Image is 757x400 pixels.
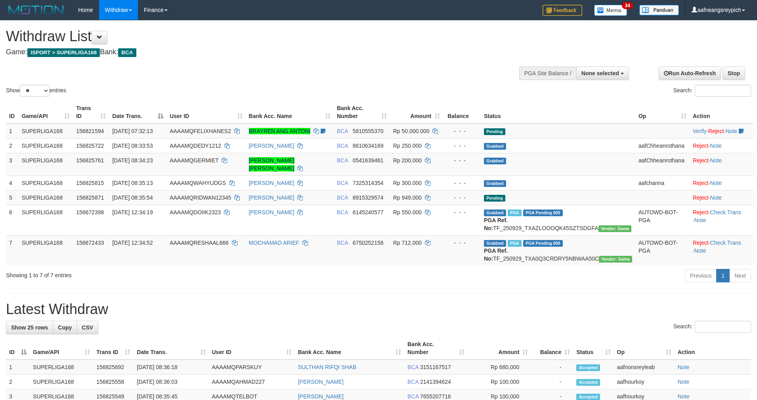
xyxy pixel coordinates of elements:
span: Rp 712.000 [393,240,422,246]
a: BRAYREN ANG ANTONI [249,128,311,134]
a: Reject [693,209,709,215]
input: Search: [695,85,751,97]
span: Copy 8915329574 to clipboard [353,194,384,201]
span: Copy 7325314354 to clipboard [353,180,384,186]
td: 2 [6,138,18,153]
a: Note [678,379,690,385]
div: - - - [446,239,478,247]
td: · [690,138,753,153]
td: SUPERLIGA168 [30,375,93,389]
td: · [690,153,753,175]
span: Copy 8610634169 to clipboard [353,143,384,149]
td: 3 [6,153,18,175]
span: Rp 550.000 [393,209,422,215]
span: 156672433 [76,240,104,246]
div: - - - [446,127,478,135]
span: BCA [337,194,348,201]
a: [PERSON_NAME] [298,393,344,400]
span: BCA [337,180,348,186]
span: BCA [407,364,419,370]
td: TF_250929_TXAZLOOOQK45SZTSDGFA [481,205,635,235]
th: Amount: activate to sort column ascending [468,337,531,360]
span: AAAAMQWAHYUDGS [170,180,226,186]
label: Search: [673,321,751,333]
td: 4 [6,175,18,190]
span: Copy 7655207716 to clipboard [420,393,451,400]
th: Bank Acc. Name: activate to sort column ascending [295,337,404,360]
a: Check Trans [710,209,742,215]
a: Verify [693,128,707,134]
div: PGA Site Balance / [519,67,576,80]
span: [DATE] 12:34:19 [112,209,153,215]
span: BCA [407,393,419,400]
td: [DATE] 08:36:03 [134,375,208,389]
img: Button%20Memo.svg [594,5,627,16]
td: AAAAMQAHMAD227 [209,375,295,389]
th: Amount: activate to sort column ascending [390,101,443,124]
td: · · [690,205,753,235]
td: SUPERLIGA168 [18,235,73,266]
div: - - - [446,142,478,150]
th: Trans ID: activate to sort column ascending [93,337,134,360]
td: - [531,375,573,389]
b: PGA Ref. No: [484,217,508,231]
a: Note [678,393,690,400]
span: Copy 0541639461 to clipboard [353,157,384,164]
span: 156825722 [76,143,104,149]
td: SUPERLIGA168 [18,124,73,139]
th: Bank Acc. Number: activate to sort column ascending [404,337,468,360]
th: Balance [443,101,481,124]
th: Bank Acc. Name: activate to sort column ascending [246,101,334,124]
td: · [690,190,753,205]
td: 1 [6,124,18,139]
a: Stop [723,67,745,80]
span: None selected [581,70,619,76]
a: MOCHAMAD ARIEF [249,240,300,246]
span: Copy 5810555370 to clipboard [353,128,384,134]
td: SUPERLIGA168 [30,360,93,375]
h4: Game: Bank: [6,48,497,56]
td: SUPERLIGA168 [18,205,73,235]
span: AAAAMQGERMIET [170,157,218,164]
span: Copy 2141394624 to clipboard [420,379,451,385]
a: Note [710,180,722,186]
span: Rp 949.000 [393,194,422,201]
h1: Latest Withdraw [6,301,751,317]
a: Reject [693,157,709,164]
span: Copy 3151167517 to clipboard [420,364,451,370]
span: Grabbed [484,180,506,187]
img: Feedback.jpg [543,5,582,16]
a: 1 [716,269,730,282]
span: [DATE] 08:33:53 [112,143,153,149]
div: Showing 1 to 7 of 7 entries [6,268,310,279]
a: [PERSON_NAME] [249,194,294,201]
select: Showentries [20,85,50,97]
div: - - - [446,179,478,187]
span: 156672398 [76,209,104,215]
span: BCA [337,157,348,164]
td: SUPERLIGA168 [18,190,73,205]
a: Copy [53,321,77,334]
td: 7 [6,235,18,266]
span: [DATE] 07:32:13 [112,128,153,134]
td: 156825558 [93,375,134,389]
th: Date Trans.: activate to sort column ascending [134,337,208,360]
div: - - - [446,208,478,216]
span: 156825815 [76,180,104,186]
span: BCA [337,143,348,149]
td: AUTOWD-BOT-PGA [635,205,690,235]
th: Date Trans.: activate to sort column descending [109,101,166,124]
a: [PERSON_NAME] [249,143,294,149]
td: TF_250929_TXA0Q3CRDRY5NBWAA50C [481,235,635,266]
span: 156825871 [76,194,104,201]
a: Reject [693,180,709,186]
span: 156825761 [76,157,104,164]
td: 156825692 [93,360,134,375]
span: PGA Pending [523,240,563,247]
span: Pending [484,195,505,202]
td: 2 [6,375,30,389]
span: AAAAMQDOIIK2323 [170,209,221,215]
span: BCA [118,48,136,57]
span: Vendor URL: https://trx31.1velocity.biz [599,256,632,263]
span: Pending [484,128,505,135]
